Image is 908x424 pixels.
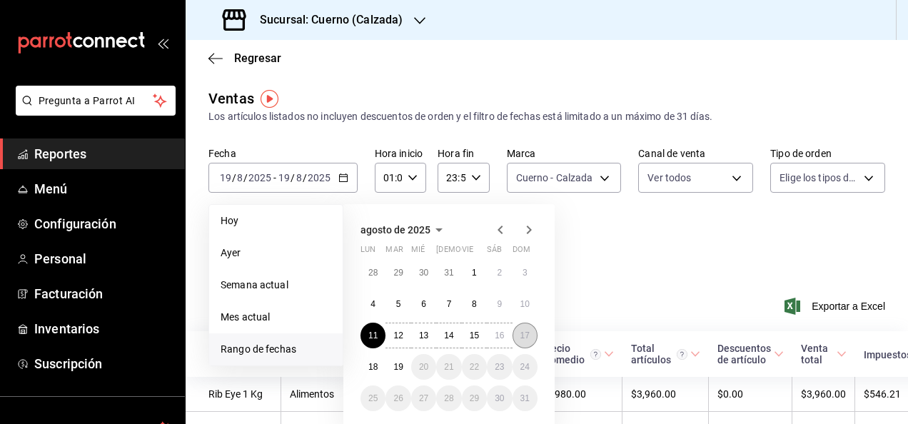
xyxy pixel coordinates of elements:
a: Pregunta a Parrot AI [10,104,176,118]
label: Tipo de orden [770,148,885,158]
abbr: 29 de agosto de 2025 [470,393,479,403]
abbr: 1 de agosto de 2025 [472,268,477,278]
button: 9 de agosto de 2025 [487,291,512,317]
button: 25 de agosto de 2025 [360,385,385,411]
button: 5 de agosto de 2025 [385,291,410,317]
span: Configuración [34,214,173,233]
abbr: 21 de agosto de 2025 [444,362,453,372]
button: 2 de agosto de 2025 [487,260,512,286]
abbr: 9 de agosto de 2025 [497,299,502,309]
abbr: 14 de agosto de 2025 [444,330,453,340]
span: Mes actual [221,310,331,325]
input: -- [296,172,303,183]
button: 30 de agosto de 2025 [487,385,512,411]
span: agosto de 2025 [360,224,430,236]
span: Menú [34,179,173,198]
button: Pregunta a Parrot AI [16,86,176,116]
span: Cuerno - Calzada [516,171,593,185]
td: Alimentos [281,377,346,412]
span: / [243,172,248,183]
abbr: 28 de agosto de 2025 [444,393,453,403]
div: Total artículos [631,343,687,365]
button: 8 de agosto de 2025 [462,291,487,317]
abbr: 18 de agosto de 2025 [368,362,378,372]
label: Canal de venta [638,148,753,158]
span: Descuentos de artículo [717,343,784,365]
button: 19 de agosto de 2025 [385,354,410,380]
abbr: 26 de agosto de 2025 [393,393,403,403]
button: Exportar a Excel [787,298,885,315]
abbr: 31 de agosto de 2025 [520,393,530,403]
div: Los artículos listados no incluyen descuentos de orden y el filtro de fechas está limitado a un m... [208,109,885,124]
button: 3 de agosto de 2025 [513,260,538,286]
abbr: sábado [487,245,502,260]
button: 28 de julio de 2025 [360,260,385,286]
abbr: 13 de agosto de 2025 [419,330,428,340]
input: ---- [307,172,331,183]
abbr: 30 de julio de 2025 [419,268,428,278]
button: 23 de agosto de 2025 [487,354,512,380]
td: $0.00 [709,377,792,412]
svg: El total artículos considera cambios de precios en los artículos así como costos adicionales por ... [677,349,687,360]
abbr: 12 de agosto de 2025 [393,330,403,340]
span: Personal [34,249,173,268]
abbr: 30 de agosto de 2025 [495,393,504,403]
span: Facturación [34,284,173,303]
button: 30 de julio de 2025 [411,260,436,286]
abbr: 22 de agosto de 2025 [470,362,479,372]
abbr: 6 de agosto de 2025 [421,299,426,309]
button: open_drawer_menu [157,37,168,49]
span: / [232,172,236,183]
span: Inventarios [34,319,173,338]
abbr: 4 de agosto de 2025 [370,299,375,309]
span: Suscripción [34,354,173,373]
button: 28 de agosto de 2025 [436,385,461,411]
img: Tooltip marker [261,90,278,108]
button: 13 de agosto de 2025 [411,323,436,348]
abbr: 11 de agosto de 2025 [368,330,378,340]
h3: Sucursal: Cuerno (Calzada) [248,11,403,29]
span: - [273,172,276,183]
button: 20 de agosto de 2025 [411,354,436,380]
abbr: 25 de agosto de 2025 [368,393,378,403]
input: -- [219,172,232,183]
span: / [303,172,307,183]
abbr: 29 de julio de 2025 [393,268,403,278]
span: Semana actual [221,278,331,293]
span: Regresar [234,51,281,65]
button: 18 de agosto de 2025 [360,354,385,380]
button: 16 de agosto de 2025 [487,323,512,348]
span: Total artículos [631,343,700,365]
abbr: 31 de julio de 2025 [444,268,453,278]
button: 14 de agosto de 2025 [436,323,461,348]
button: 1 de agosto de 2025 [462,260,487,286]
abbr: 2 de agosto de 2025 [497,268,502,278]
svg: Precio promedio = Total artículos / cantidad [590,349,601,360]
button: 24 de agosto de 2025 [513,354,538,380]
label: Fecha [208,148,358,158]
abbr: miércoles [411,245,425,260]
span: Elige los tipos de orden [780,171,859,185]
button: 17 de agosto de 2025 [513,323,538,348]
abbr: 19 de agosto de 2025 [393,362,403,372]
button: 11 de agosto de 2025 [360,323,385,348]
abbr: 20 de agosto de 2025 [419,362,428,372]
input: -- [278,172,291,183]
input: -- [236,172,243,183]
abbr: 16 de agosto de 2025 [495,330,504,340]
abbr: 15 de agosto de 2025 [470,330,479,340]
label: Hora inicio [375,148,426,158]
abbr: viernes [462,245,473,260]
abbr: 24 de agosto de 2025 [520,362,530,372]
span: Pregunta a Parrot AI [39,94,153,108]
div: Venta total [801,343,834,365]
abbr: lunes [360,245,375,260]
abbr: 5 de agosto de 2025 [396,299,401,309]
button: 15 de agosto de 2025 [462,323,487,348]
abbr: 7 de agosto de 2025 [447,299,452,309]
button: 31 de agosto de 2025 [513,385,538,411]
abbr: 8 de agosto de 2025 [472,299,477,309]
div: Descuentos de artículo [717,343,771,365]
span: Rango de fechas [221,342,331,357]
